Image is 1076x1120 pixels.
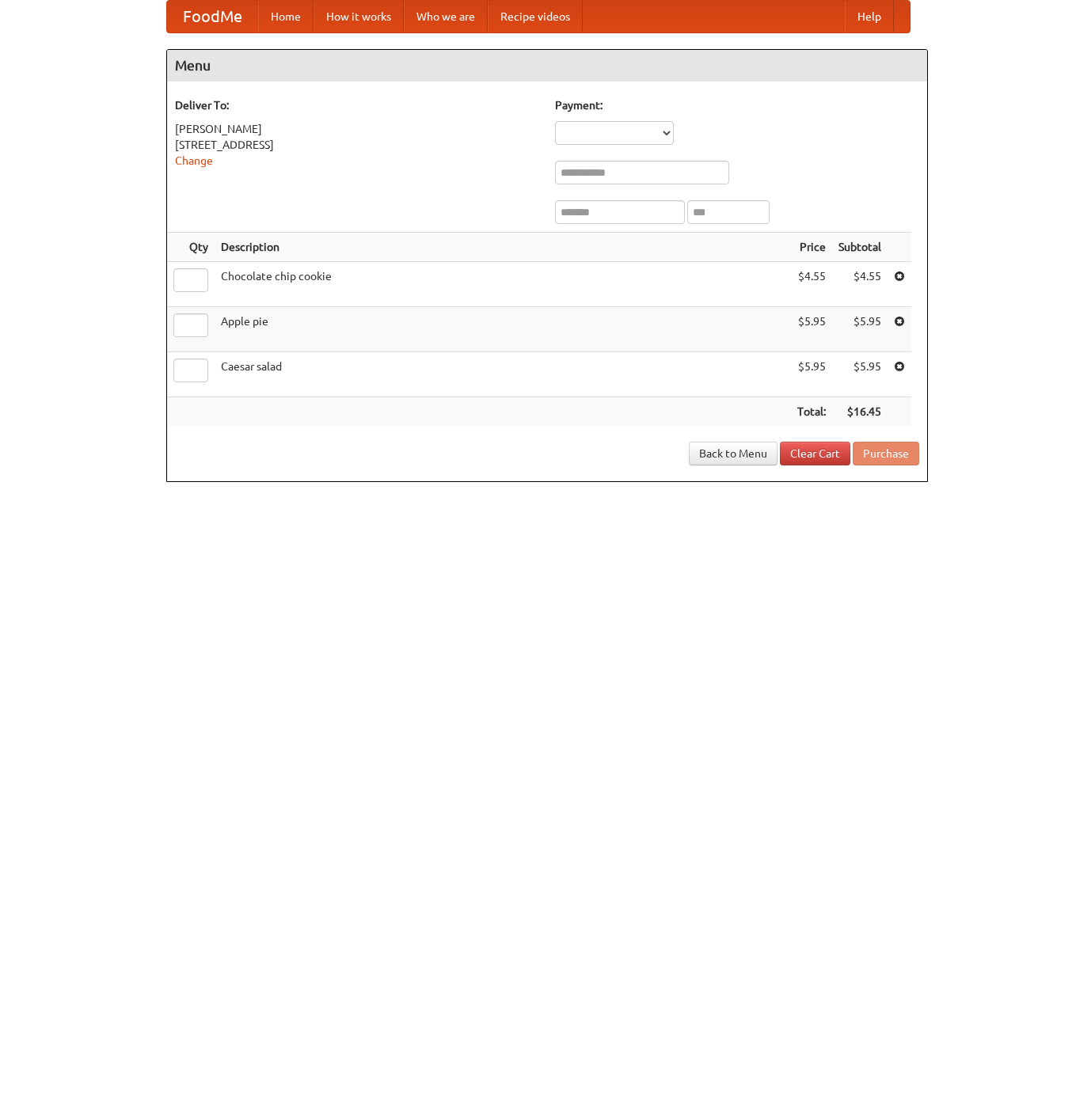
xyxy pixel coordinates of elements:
[791,307,832,352] td: $5.95
[780,442,850,465] a: Clear Cart
[832,262,888,307] td: $4.55
[167,50,927,82] h4: Menu
[853,442,919,465] button: Purchase
[215,352,791,397] td: Caesar salad
[689,442,778,465] a: Back to Menu
[175,137,539,153] div: [STREET_ADDRESS]
[167,233,215,262] th: Qty
[215,233,791,262] th: Description
[258,1,314,32] a: Home
[215,262,791,307] td: Chocolate chip cookie
[832,307,888,352] td: $5.95
[175,97,539,113] h5: Deliver To:
[845,1,894,32] a: Help
[832,352,888,397] td: $5.95
[167,1,258,32] a: FoodMe
[404,1,488,32] a: Who we are
[791,397,832,427] th: Total:
[791,352,832,397] td: $5.95
[791,233,832,262] th: Price
[791,262,832,307] td: $4.55
[555,97,919,113] h5: Payment:
[832,233,888,262] th: Subtotal
[832,397,888,427] th: $16.45
[175,154,213,167] a: Change
[314,1,404,32] a: How it works
[215,307,791,352] td: Apple pie
[175,121,539,137] div: [PERSON_NAME]
[488,1,583,32] a: Recipe videos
